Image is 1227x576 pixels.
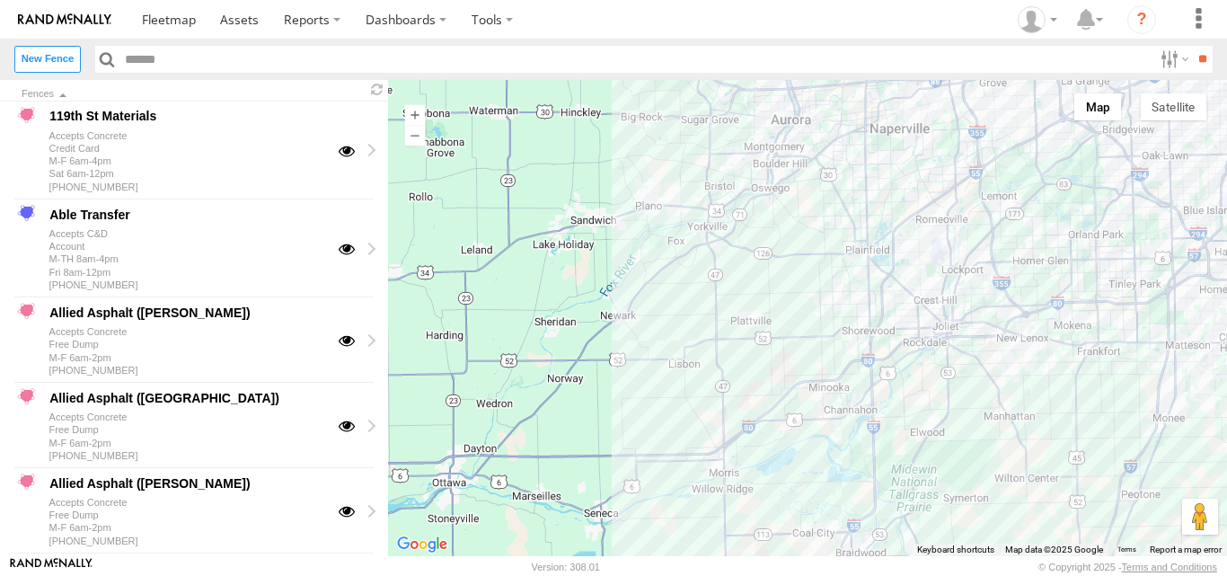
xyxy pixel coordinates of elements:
button: Zoom out [405,125,426,146]
button: Keyboard shortcuts [917,544,994,556]
div: Accepts Concrete Credit Card M-F 6am-4pm Sat 6am-12pm [PHONE_NUMBER] [47,127,326,195]
div: Accepts Concrete Free Dump M-F 6am-2pm [PHONE_NUMBER] [47,409,326,465]
label: Search Filter Options [1153,46,1192,72]
button: Zoom in [405,104,426,125]
button: Show street map [1074,93,1122,120]
button: Drag Pegman onto the map to open Street View [1182,499,1218,535]
a: Terms (opens in new tab) [1117,546,1136,554]
div: Click to Sort [22,90,352,99]
div: Ed Pruneda [1011,6,1064,33]
img: rand-logo.svg [18,13,111,26]
a: Open this area in Google Maps (opens a new window) [393,533,452,556]
div: Allied Asphalt ([PERSON_NAME]) [47,302,326,323]
span: Map data ©2025 Google [1005,545,1103,554]
div: Able Transfer [47,204,326,226]
a: Visit our Website [10,558,93,576]
a: Terms and Conditions [1122,562,1217,572]
div: Accepts Concrete Free Dump M-F 6am-2pm [PHONE_NUMBER] [47,323,326,379]
span: Refresh [366,82,388,99]
div: 119th St Materials [47,106,326,128]
div: Accepts Concrete Free Dump M-F 6am-2pm [PHONE_NUMBER] [47,494,326,550]
div: Accepts C&D Account M-TH 8am-4pm Fri 8am-12pm [PHONE_NUMBER] [47,226,326,294]
div: Version: 308.01 [532,562,600,572]
div: Allied Asphalt ([GEOGRAPHIC_DATA]) [47,387,326,409]
div: Allied Asphalt ([PERSON_NAME]) [47,473,326,494]
i: ? [1127,5,1156,34]
label: Create New Fence [14,46,81,72]
a: Report a map error [1150,545,1222,554]
button: Show satellite imagery [1140,93,1206,120]
img: Google [393,533,452,556]
div: © Copyright 2025 - [1038,562,1217,572]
